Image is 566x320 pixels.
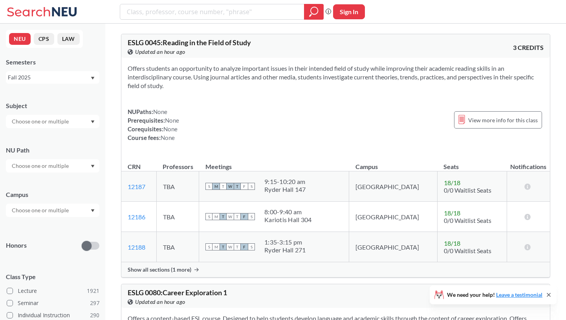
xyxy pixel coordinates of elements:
a: 12187 [128,183,145,190]
td: [GEOGRAPHIC_DATA] [349,171,438,202]
div: 9:15 - 10:20 am [264,178,306,186]
svg: Dropdown arrow [91,77,95,80]
span: 18 / 18 [444,179,460,186]
span: W [227,213,234,220]
span: Updated an hour ago [135,48,185,56]
span: 297 [90,299,99,307]
td: [GEOGRAPHIC_DATA] [349,202,438,232]
span: M [212,213,220,220]
span: T [220,183,227,190]
button: NEU [9,33,31,45]
section: Offers students an opportunity to analyze important issues in their intended field of study while... [128,64,544,90]
td: TBA [156,202,199,232]
div: Show all sections (1 more) [121,262,550,277]
div: Subject [6,101,99,110]
span: S [205,243,212,250]
div: Dropdown arrow [6,204,99,217]
span: T [234,213,241,220]
span: Updated an hour ago [135,298,185,306]
span: We need your help! [447,292,542,298]
button: Sign In [333,4,365,19]
span: W [227,243,234,250]
div: Ryder Hall 147 [264,186,306,193]
span: S [205,183,212,190]
svg: Dropdown arrow [91,165,95,168]
div: Ryder Hall 271 [264,246,306,254]
span: S [248,183,255,190]
td: TBA [156,171,199,202]
span: T [234,183,241,190]
input: Choose one or multiple [8,206,74,215]
span: T [220,243,227,250]
div: Fall 2025Dropdown arrow [6,71,99,84]
td: TBA [156,232,199,262]
span: F [241,183,248,190]
span: S [205,213,212,220]
div: Kariotis Hall 304 [264,216,311,224]
div: CRN [128,162,141,171]
td: [GEOGRAPHIC_DATA] [349,232,438,262]
span: S [248,243,255,250]
span: F [241,213,248,220]
span: Class Type [6,272,99,281]
th: Campus [349,154,438,171]
a: Leave a testimonial [496,291,542,298]
span: W [227,183,234,190]
span: ESLG 0080 : Career Exploration 1 [128,288,227,297]
span: ESLG 0045 : Reading in the Field of Study [128,38,251,47]
input: Class, professor, course number, "phrase" [126,5,299,18]
input: Choose one or multiple [8,161,74,171]
span: 0/0 Waitlist Seats [444,186,491,194]
span: T [220,213,227,220]
span: None [161,134,175,141]
label: Seminar [7,298,99,308]
span: 1921 [87,287,99,295]
span: 3 CREDITS [513,43,544,52]
th: Meetings [199,154,349,171]
th: Professors [156,154,199,171]
th: Notifications [507,154,550,171]
span: S [248,213,255,220]
div: Semesters [6,58,99,66]
div: Campus [6,190,99,199]
span: T [234,243,241,250]
a: 12188 [128,243,145,251]
input: Choose one or multiple [8,117,74,126]
a: 12186 [128,213,145,221]
div: 1:35 - 3:15 pm [264,238,306,246]
button: CPS [34,33,54,45]
span: None [165,117,179,124]
span: 18 / 18 [444,209,460,217]
span: None [163,125,178,132]
span: 290 [90,311,99,320]
button: LAW [57,33,80,45]
svg: magnifying glass [309,6,319,17]
p: Honors [6,241,27,250]
div: NU Path [6,146,99,154]
div: Dropdown arrow [6,115,99,128]
span: 0/0 Waitlist Seats [444,247,491,254]
span: 18 / 18 [444,239,460,247]
span: None [153,108,167,115]
div: Dropdown arrow [6,159,99,173]
th: Seats [437,154,507,171]
span: 0/0 Waitlist Seats [444,217,491,224]
svg: Dropdown arrow [91,209,95,212]
span: M [212,243,220,250]
label: Lecture [7,286,99,296]
span: F [241,243,248,250]
div: Fall 2025 [8,73,90,82]
svg: Dropdown arrow [91,120,95,123]
div: NUPaths: Prerequisites: Corequisites: Course fees: [128,107,179,142]
div: 8:00 - 9:40 am [264,208,311,216]
span: Show all sections (1 more) [128,266,191,273]
span: View more info for this class [468,115,538,125]
span: M [212,183,220,190]
div: magnifying glass [304,4,324,20]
